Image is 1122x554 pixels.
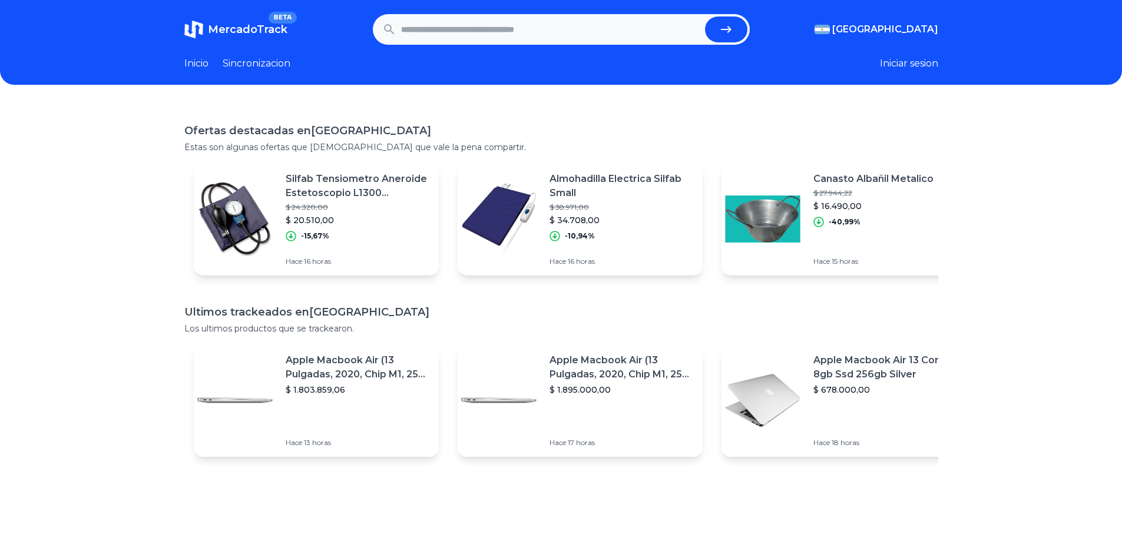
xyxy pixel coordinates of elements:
[458,359,540,442] img: Featured image
[184,20,203,39] img: MercadoTrack
[813,384,957,396] p: $ 678.000,00
[286,203,429,212] p: $ 24.320,00
[550,438,693,447] p: Hace 17 horas
[184,323,938,334] p: Los ultimos productos que se trackearon.
[813,172,934,186] p: Canasto Albañil Metalico
[184,20,287,39] a: MercadoTrackBETA
[813,257,934,266] p: Hace 15 horas
[194,344,439,457] a: Featured imageApple Macbook Air (13 Pulgadas, 2020, Chip M1, 256 Gb De Ssd, 8 Gb De Ram) - Plata$...
[286,172,429,200] p: Silfab Tensiometro Aneroide Estetoscopio L1300 Profesional
[829,217,860,227] p: -40,99%
[286,384,429,396] p: $ 1.803.859,06
[458,162,703,276] a: Featured imageAlmohadilla Electrica Silfab Small$ 38.971,00$ 34.708,00-10,94%Hace 16 horas
[721,344,967,457] a: Featured imageApple Macbook Air 13 Core I5 8gb Ssd 256gb Silver$ 678.000,00Hace 18 horas
[286,214,429,226] p: $ 20.510,00
[880,57,938,71] button: Iniciar sesion
[301,231,329,241] p: -15,67%
[721,178,804,260] img: Featured image
[813,188,934,198] p: $ 27.944,22
[208,23,287,36] span: MercadoTrack
[184,304,938,320] h1: Ultimos trackeados en [GEOGRAPHIC_DATA]
[458,344,703,457] a: Featured imageApple Macbook Air (13 Pulgadas, 2020, Chip M1, 256 Gb De Ssd, 8 Gb De Ram) - Plata$...
[194,178,276,260] img: Featured image
[550,257,693,266] p: Hace 16 horas
[721,359,804,442] img: Featured image
[550,172,693,200] p: Almohadilla Electrica Silfab Small
[813,200,934,212] p: $ 16.490,00
[550,214,693,226] p: $ 34.708,00
[721,162,967,276] a: Featured imageCanasto Albañil Metalico$ 27.944,22$ 16.490,00-40,99%Hace 15 horas
[815,25,830,34] img: Argentina
[184,141,938,153] p: Estas son algunas ofertas que [DEMOGRAPHIC_DATA] que vale la pena compartir.
[269,12,296,24] span: BETA
[286,353,429,382] p: Apple Macbook Air (13 Pulgadas, 2020, Chip M1, 256 Gb De Ssd, 8 Gb De Ram) - Plata
[550,384,693,396] p: $ 1.895.000,00
[832,22,938,37] span: [GEOGRAPHIC_DATA]
[223,57,290,71] a: Sincronizacion
[815,22,938,37] button: [GEOGRAPHIC_DATA]
[565,231,595,241] p: -10,94%
[550,353,693,382] p: Apple Macbook Air (13 Pulgadas, 2020, Chip M1, 256 Gb De Ssd, 8 Gb De Ram) - Plata
[286,438,429,447] p: Hace 13 horas
[194,359,276,442] img: Featured image
[184,122,938,139] h1: Ofertas destacadas en [GEOGRAPHIC_DATA]
[458,178,540,260] img: Featured image
[286,257,429,266] p: Hace 16 horas
[194,162,439,276] a: Featured imageSilfab Tensiometro Aneroide Estetoscopio L1300 Profesional$ 24.320,00$ 20.510,00-15...
[550,203,693,212] p: $ 38.971,00
[813,438,957,447] p: Hace 18 horas
[813,353,957,382] p: Apple Macbook Air 13 Core I5 8gb Ssd 256gb Silver
[184,57,208,71] a: Inicio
